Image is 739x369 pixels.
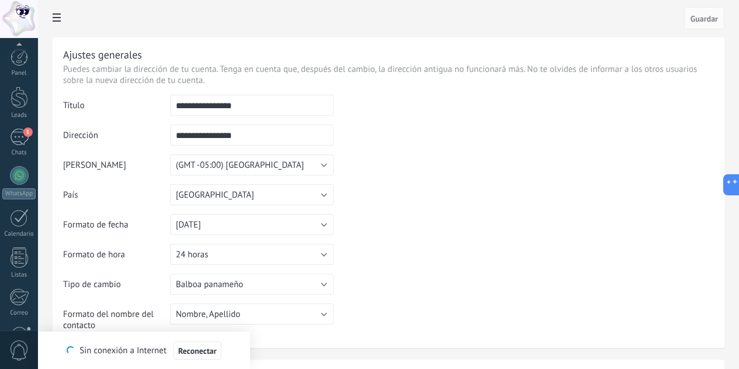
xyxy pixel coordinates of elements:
td: [PERSON_NAME] [63,154,170,184]
div: Correo [2,309,36,317]
td: Formato de fecha [63,214,170,244]
div: Listas [2,271,36,279]
button: [DATE] [170,214,334,235]
div: Sin conexión a Internet [67,341,221,360]
td: País [63,184,170,214]
span: (GMT -05:00) [GEOGRAPHIC_DATA] [176,160,304,171]
span: 1 [23,127,33,137]
p: Puedes cambiar la dirección de tu cuenta. Tenga en cuenta que, después del cambio, la dirección a... [63,64,714,86]
span: Reconectar [178,347,217,355]
span: Guardar [691,15,718,23]
span: 24 horas [176,249,208,260]
span: Balboa panameño [176,279,243,290]
button: (GMT -05:00) [GEOGRAPHIC_DATA] [170,154,334,175]
button: Balboa panameño [170,274,334,295]
button: Reconectar [174,342,221,360]
div: Calendario [2,230,36,238]
button: Guardar [684,7,724,29]
div: Panel [2,70,36,77]
td: Formato del nombre del contacto [63,304,170,340]
div: Ajustes generales [63,48,142,61]
button: 24 horas [170,244,334,265]
span: [GEOGRAPHIC_DATA] [176,189,254,201]
td: Dirección [63,125,170,154]
td: Título [63,95,170,125]
span: Nombre, Apellido [176,309,240,320]
button: [GEOGRAPHIC_DATA] [170,184,334,205]
div: Chats [2,149,36,157]
td: Formato de hora [63,244,170,274]
div: WhatsApp [2,188,36,199]
div: Leads [2,112,36,119]
button: Nombre, Apellido [170,304,334,325]
td: Tipo de cambio [63,274,170,304]
span: [DATE] [176,219,201,230]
